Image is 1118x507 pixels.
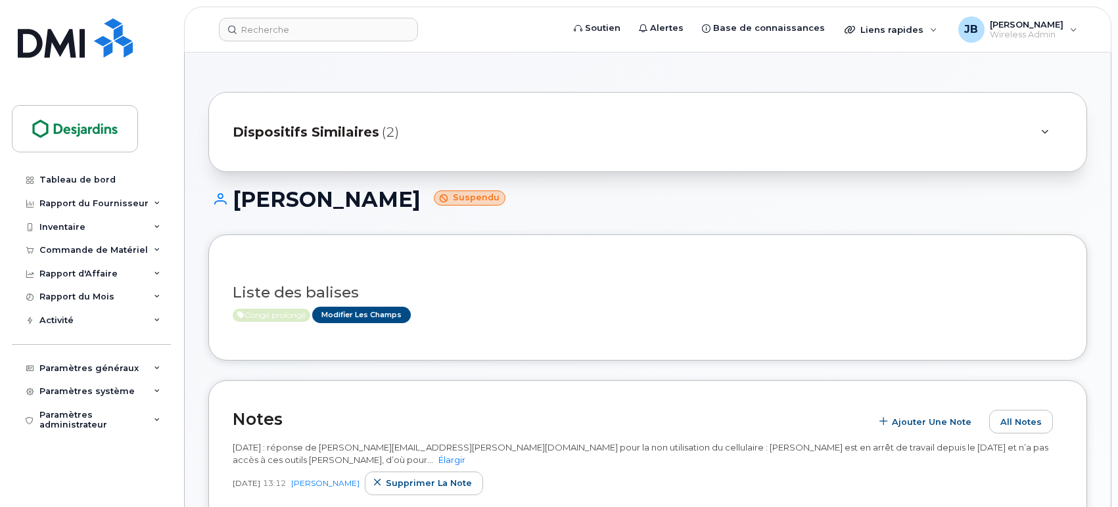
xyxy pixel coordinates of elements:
[989,410,1053,433] button: All Notes
[892,416,971,428] span: Ajouter une Note
[208,188,1087,211] h1: [PERSON_NAME]
[263,477,286,489] span: 13:12
[233,284,1063,301] h3: Liste des balises
[233,309,310,322] span: Active
[233,409,864,429] h2: Notes
[365,472,483,495] button: Supprimer la note
[382,123,399,142] span: (2)
[233,442,1048,465] span: [DATE] : réponse de [PERSON_NAME][EMAIL_ADDRESS][PERSON_NAME][DOMAIN_NAME] pour la non utilisatio...
[871,410,983,433] button: Ajouter une Note
[312,307,411,323] a: Modifier les Champs
[291,478,360,488] a: [PERSON_NAME]
[386,477,472,489] span: Supprimer la note
[233,123,379,142] span: Dispositifs Similaires
[438,454,465,465] a: Élargir
[1000,416,1042,428] span: All Notes
[434,190,505,206] small: Suspendu
[233,477,260,489] span: [DATE]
